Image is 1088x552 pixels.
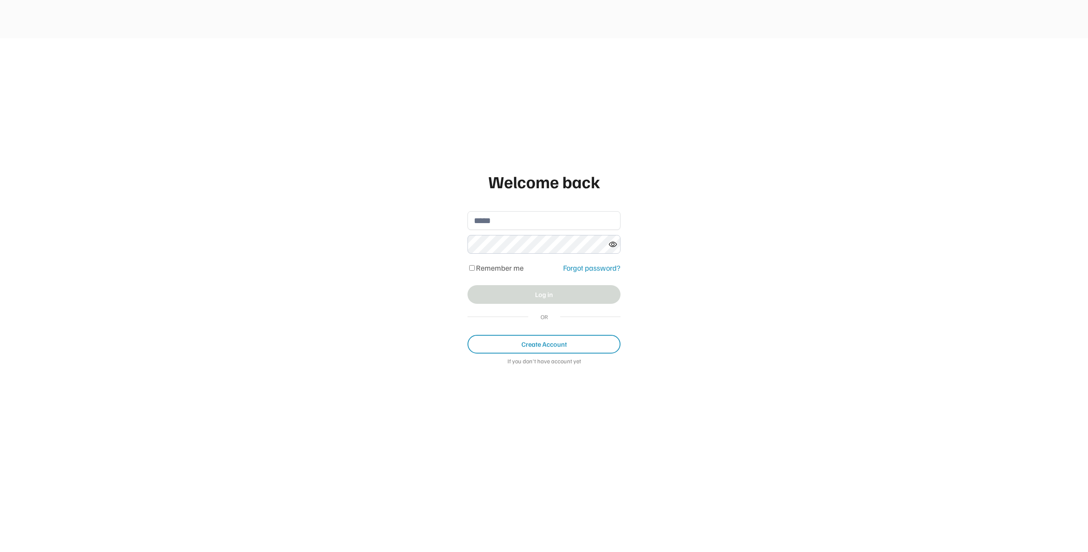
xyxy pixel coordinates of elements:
div: If you don't have account yet [467,358,620,366]
div: OR [537,312,552,321]
div: Forgot password? [563,262,620,274]
label: Remember me [476,263,524,272]
button: Log in [467,285,620,304]
img: yH5BAEAAAAALAAAAAABAAEAAAIBRAA7 [502,11,587,27]
div: Welcome back [467,169,620,194]
button: Create Account [467,335,620,354]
